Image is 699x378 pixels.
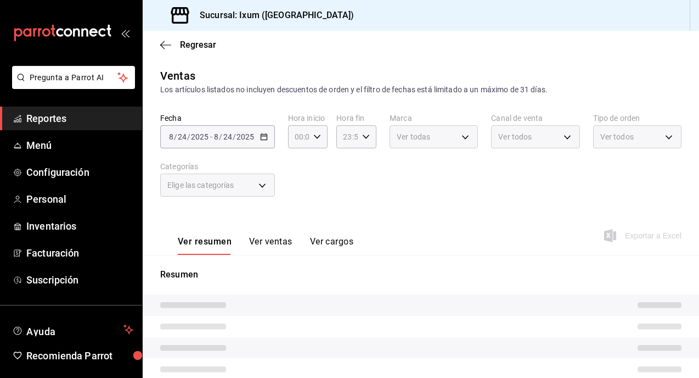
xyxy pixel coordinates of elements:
[12,66,135,89] button: Pregunta a Parrot AI
[191,9,354,22] h3: Sucursal: Ixum ([GEOGRAPHIC_DATA])
[288,114,328,122] label: Hora inicio
[213,132,219,141] input: --
[26,192,133,207] span: Personal
[236,132,255,141] input: ----
[249,236,292,255] button: Ver ventas
[8,80,135,91] a: Pregunta a Parrot AI
[26,111,133,126] span: Reportes
[190,132,209,141] input: ----
[168,132,174,141] input: --
[26,165,133,180] span: Configuración
[160,40,216,50] button: Regresar
[223,132,233,141] input: --
[178,236,353,255] div: navigation tabs
[26,219,133,234] span: Inventarios
[187,132,190,141] span: /
[160,114,275,122] label: Fecha
[397,131,430,142] span: Ver todas
[160,163,275,170] label: Categorías
[600,131,634,142] span: Ver todos
[167,180,234,191] span: Elige las categorías
[177,132,187,141] input: --
[310,236,354,255] button: Ver cargos
[160,68,195,84] div: Ventas
[121,29,129,37] button: open_drawer_menu
[26,348,133,363] span: Recomienda Parrot
[390,114,478,122] label: Marca
[593,114,681,122] label: Tipo de orden
[180,40,216,50] span: Regresar
[26,246,133,260] span: Facturación
[26,138,133,153] span: Menú
[336,114,376,122] label: Hora fin
[178,236,232,255] button: Ver resumen
[210,132,212,141] span: -
[491,114,579,122] label: Canal de venta
[219,132,222,141] span: /
[233,132,236,141] span: /
[30,72,118,84] span: Pregunta a Parrot AI
[26,323,119,336] span: Ayuda
[174,132,177,141] span: /
[26,273,133,287] span: Suscripción
[160,84,681,96] div: Los artículos listados no incluyen descuentos de orden y el filtro de fechas está limitado a un m...
[160,268,681,281] p: Resumen
[498,131,532,142] span: Ver todos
